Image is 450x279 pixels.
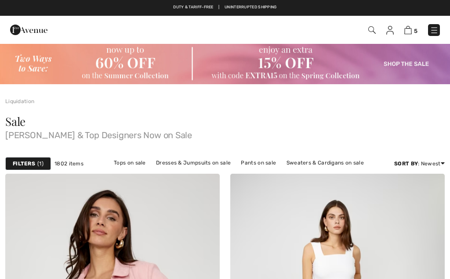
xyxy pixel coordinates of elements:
a: Sweaters & Cardigans on sale [282,157,368,168]
a: 1ère Avenue [10,25,47,33]
a: Jackets & Blazers on sale [149,168,225,180]
a: Liquidation [5,98,34,104]
img: Shopping Bag [404,26,412,34]
img: 1ère Avenue [10,21,47,39]
strong: Filters [13,160,35,168]
img: Menu [430,26,439,35]
img: My Info [386,26,394,35]
img: Search [368,26,376,34]
a: Outerwear on sale [272,168,328,180]
span: [PERSON_NAME] & Top Designers Now on Sale [5,127,445,139]
span: 5 [414,28,417,34]
a: Pants on sale [236,157,280,168]
a: Tops on sale [109,157,150,168]
a: Skirts on sale [227,168,270,180]
span: 1802 items [54,160,83,168]
span: Sale [5,114,25,129]
a: 5 [404,25,417,35]
div: : Newest [394,160,445,168]
span: 1 [37,160,44,168]
a: Dresses & Jumpsuits on sale [152,157,235,168]
strong: Sort By [394,161,418,167]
